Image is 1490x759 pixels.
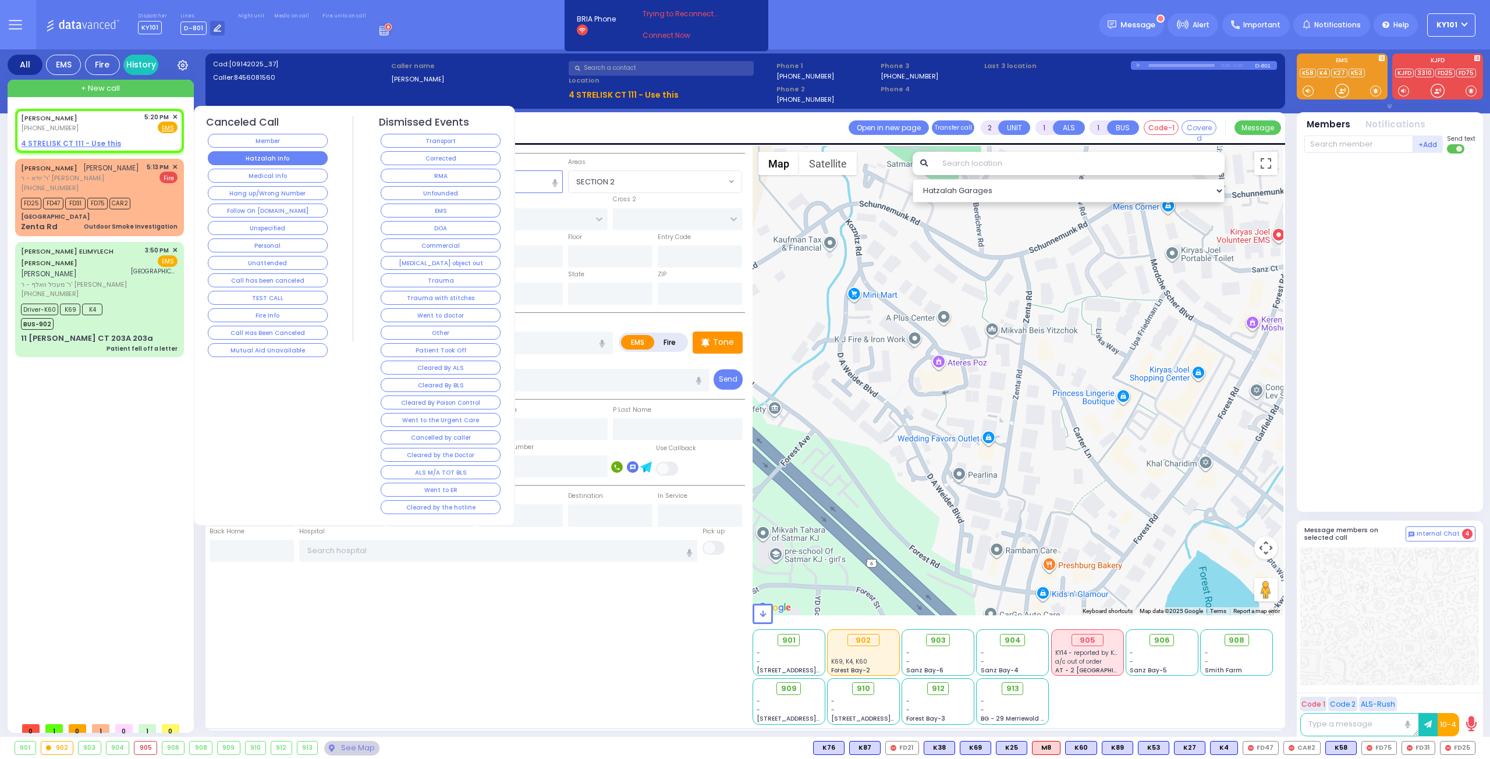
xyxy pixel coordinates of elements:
label: Medic on call [274,13,309,20]
img: comment-alt.png [1409,532,1414,537]
div: K38 [924,741,955,755]
span: - [981,697,984,705]
div: BLS [1325,741,1357,755]
a: K27 [1331,69,1347,77]
img: Logo [46,17,123,32]
div: BLS [1174,741,1205,755]
label: EMS [1297,58,1388,66]
button: Covered [1182,120,1216,135]
button: Members [1307,118,1350,131]
span: [PERSON_NAME] [21,269,77,279]
a: Open in new page [849,120,929,135]
h4: Dismissed Events [379,116,469,129]
span: Garnet Health Medical Center [131,267,178,276]
label: Dispatcher [138,13,167,20]
span: - [1130,648,1133,657]
h4: Canceled Call [206,116,279,129]
button: Code 1 [1300,697,1326,711]
span: ר' מעכיל וואלף - ר' [PERSON_NAME] [21,280,127,290]
span: ✕ [172,245,178,255]
span: K4 [82,304,102,315]
button: Call has been canceled [208,273,328,287]
button: Trauma [381,273,501,287]
div: BLS [924,741,955,755]
img: message.svg [1108,20,1116,29]
span: - [757,697,760,705]
div: 910 [246,742,266,754]
div: K69 [960,741,991,755]
span: 5:13 PM [147,163,169,172]
span: Message [1120,19,1155,31]
label: Pick up [703,527,725,536]
div: Outdoor Smoke Investigation [84,222,178,231]
a: Open this area in Google Maps (opens a new window) [755,600,794,615]
a: FD25 [1435,69,1455,77]
label: Last 3 location [984,61,1131,71]
img: red-radio-icon.svg [891,745,896,751]
label: Fire [654,335,686,350]
button: Internal Chat 4 [1406,526,1475,541]
span: 913 [1006,683,1019,694]
span: - [1205,657,1208,666]
span: BRIA Phone [577,14,616,24]
div: FD75 [1361,741,1397,755]
span: Help [1393,20,1409,30]
img: red-radio-icon.svg [1407,745,1413,751]
span: Smith Farm [1205,666,1242,675]
a: [PERSON_NAME] [21,163,77,173]
span: Internal Chat [1417,530,1460,538]
span: - [981,648,984,657]
div: 901 [15,742,36,754]
span: BUS-902 [21,318,54,330]
label: Entry Code [658,233,691,242]
a: K58 [1300,69,1316,77]
span: Send text [1447,134,1475,143]
div: [GEOGRAPHIC_DATA] [21,212,90,221]
button: Personal [208,238,328,252]
label: [PHONE_NUMBER] [881,72,938,80]
div: Patient fell off a letter [107,344,178,353]
div: K27 [1174,741,1205,755]
div: ALS KJ [1032,741,1060,755]
span: Sanz Bay-4 [981,666,1019,675]
label: In Service [658,491,687,501]
label: Cross 2 [613,195,636,204]
label: EMS [621,335,655,350]
span: [PHONE_NUMBER] [21,183,79,193]
span: 909 [781,683,797,694]
button: Corrected [381,151,501,165]
button: Fire Info [208,308,328,322]
button: DOA [381,221,501,235]
span: 1 [139,724,156,733]
div: 904 [107,742,129,754]
span: Phone 3 [881,61,981,71]
button: Map camera controls [1254,536,1278,560]
input: Search hospital [299,540,698,562]
button: Unattended [208,256,328,270]
span: [PHONE_NUMBER] [21,289,79,298]
div: 909 [218,742,240,754]
span: 1 [45,724,63,733]
div: BLS [996,741,1027,755]
span: Driver-K60 [21,304,58,315]
span: - [981,657,984,666]
label: KJFD [1392,58,1483,66]
span: 908 [1229,635,1244,646]
a: KJFD [1395,69,1414,77]
span: - [757,648,760,657]
span: - [981,705,984,714]
div: BLS [1138,741,1169,755]
div: K58 [1325,741,1357,755]
button: Call Has Been Canceled [208,326,328,340]
button: Show street map [758,152,799,175]
span: [STREET_ADDRESS][PERSON_NAME] [757,714,867,723]
div: BLS [849,741,881,755]
a: [PERSON_NAME] ELIMYLECH [PERSON_NAME] [21,247,113,268]
div: K4 [1210,741,1238,755]
div: FD47 [1243,741,1279,755]
span: - [757,705,760,714]
button: KY101 [1427,13,1475,37]
span: [STREET_ADDRESS][PERSON_NAME] [831,714,941,723]
div: K60 [1065,741,1097,755]
span: K69 [60,304,80,315]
